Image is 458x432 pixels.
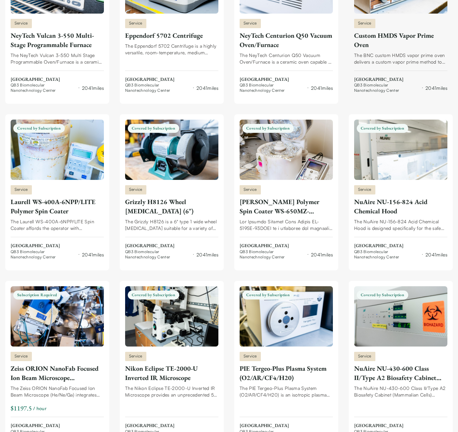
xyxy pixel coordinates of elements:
[354,197,447,216] div: NuAire NU-156-824 Acid Chemical Hood
[11,243,104,249] span: [GEOGRAPHIC_DATA]
[354,364,447,382] div: NuAire NU-430-600 Class II/Type A2 Biosafety Cabinet (Mammalian Cells)
[354,249,420,260] span: QB3 Biomolecular Nanotechnology Center
[125,364,218,382] div: Nikon Eclipse TE-2000-U Inverted IR Microscope
[354,352,375,361] span: Service
[240,82,305,93] span: QB3 Biomolecular Nanotechnology Center
[357,124,408,133] span: Covered by Subscription
[125,120,218,260] a: Grizzly H8126 Wheel Grinder (6")Covered by SubscriptionServiceGrizzly H8126 Wheel [MEDICAL_DATA] ...
[11,404,32,413] div: $1197.5
[354,243,447,249] span: [GEOGRAPHIC_DATA]
[240,218,333,232] div: Lor Ipsumdo Sitamet Cons Adipis EL-519SE-93DOEI te i utlaboree dol magnaaliq enimadmi ven quisnos...
[125,185,146,194] span: Service
[11,364,104,382] div: Zeiss ORION NanoFab Focused Ion Beam Microscope (He/Ne/Ga)
[11,120,104,260] a: Laurell WS-400A-6NPP/LITE Polymer Spin CoaterCovered by SubscriptionServiceLaurell WS-400A-6NPP/L...
[125,422,218,429] span: [GEOGRAPHIC_DATA]
[357,291,408,299] span: Covered by Subscription
[125,243,218,249] span: [GEOGRAPHIC_DATA]
[128,291,179,299] span: Covered by Subscription
[354,120,447,180] img: NuAire NU-156-824 Acid Chemical Hood
[354,19,375,28] span: Service
[11,120,104,180] img: Laurell WS-400A-6NPP/LITE Polymer Spin Coater
[354,76,447,83] span: [GEOGRAPHIC_DATA]
[242,124,294,133] span: Covered by Subscription
[33,405,46,412] span: / hour
[125,31,218,40] div: Eppendorf 5702 Centrifuge
[354,52,447,65] div: The BNC custom HMDS vapor prime oven delivers a custom vapor prime method to facilitate optimal a...
[240,76,333,83] span: [GEOGRAPHIC_DATA]
[11,218,104,232] div: The Laurell WS-400A-6NPP/LITE Spin Coater affords the operator with unsurpassed flexibility both ...
[354,422,447,429] span: [GEOGRAPHIC_DATA]
[240,364,333,382] div: PIE Tergeo-Plus Plasma System (O2/AR/CF4/H20)
[240,352,261,361] span: Service
[11,185,32,194] span: Service
[196,251,218,258] div: 2041 miles
[354,218,447,232] div: The NuAire NU-156-824 Acid Chemical Hood is designed specifically for the safe handling and conta...
[11,286,104,347] img: Zeiss ORION NanoFab Focused Ion Beam Microscope (He/Ne/Ga)
[311,251,333,258] div: 2041 miles
[425,84,447,91] div: 2041 miles
[125,218,218,232] div: The Grizzly H8126 is a 6" type 1 wide wheel [MEDICAL_DATA] suitable for a variety of fabrication ...
[125,82,191,93] span: QB3 Biomolecular Nanotechnology Center
[240,249,305,260] span: QB3 Biomolecular Nanotechnology Center
[425,251,447,258] div: 2041 miles
[240,243,333,249] span: [GEOGRAPHIC_DATA]
[125,197,218,216] div: Grizzly H8126 Wheel [MEDICAL_DATA] (6")
[11,197,104,216] div: Laurell WS-400A-6NPP/LITE Polymer Spin Coater
[354,286,447,347] img: NuAire NU-430-600 Class II/Type A2 Biosafety Cabinet (Mammalian Cells)
[125,120,218,180] img: Grizzly H8126 Wheel Grinder (6")
[82,251,104,258] div: 2041 miles
[11,52,104,65] div: The NeyTech Vulcan 3-550 Multi Stage Programmable Oven/Furnace is a ceramic oven capable of produ...
[128,124,179,133] span: Covered by Subscription
[240,52,333,65] div: The NeyTech Centurion Q50 Vacuum Oven/Furnace is a ceramic oven capable of producing and maintain...
[11,82,76,93] span: QB3 Biomolecular Nanotechnology Center
[11,422,104,429] span: [GEOGRAPHIC_DATA]
[240,197,333,216] div: [PERSON_NAME] Polymer Spin Coater WS-650MZ-23NPPB
[11,76,104,83] span: [GEOGRAPHIC_DATA]
[240,31,333,49] div: NeyTech Centurion Q50 Vacuum Oven/Furnace
[11,19,32,28] span: Service
[242,291,294,299] span: Covered by Subscription
[311,84,333,91] div: 2041 miles
[13,291,61,299] span: Subscription Required
[240,120,333,180] img: Laurell Polymer Spin Coater WS-650MZ-23NPPB
[196,84,218,91] div: 2041 miles
[240,422,333,429] span: [GEOGRAPHIC_DATA]
[11,31,104,49] div: NeyTech Vulcan 3-550 Multi-Stage Programmable Furnace
[354,31,447,49] div: Custom HMDS Vapor Prime Oven
[125,43,218,56] div: The Eppendorf 5702 Centrifuge is a highly versatile, room-temperature, medium capacity, low-speed...
[354,385,447,398] div: The NuAire NU-430-600 Class II/Type A2 Biosafety Cabinet (Mammalian Cells) combines a multitude o...
[11,385,104,398] div: The Zeiss ORION NanoFab Focused Ion Beam Microscope (He/Ne/Ga) integrates gallium, neon, and heli...
[125,19,146,28] span: Service
[82,84,104,91] div: 2041 miles
[240,120,333,260] a: Laurell Polymer Spin Coater WS-650MZ-23NPPBCovered by SubscriptionService[PERSON_NAME] Polymer Sp...
[125,249,191,260] span: QB3 Biomolecular Nanotechnology Center
[240,385,333,398] div: The PIE Tergeo-Plus Plasma System (O2/AR/CF4/H20) is an isotropic plasma etching system suitable ...
[125,352,146,361] span: Service
[240,185,261,194] span: Service
[11,352,32,361] span: Service
[125,286,218,347] img: Nikon Eclipse TE-2000-U Inverted IR Microscope
[11,249,76,260] span: QB3 Biomolecular Nanotechnology Center
[13,124,65,133] span: Covered by Subscription
[240,286,333,347] img: PIE Tergeo-Plus Plasma System (O2/AR/CF4/H20)
[125,76,218,83] span: [GEOGRAPHIC_DATA]
[354,185,375,194] span: Service
[125,385,218,398] div: The Nikon Eclipse TE-2000-U Inverted IR Microscope provides an unprecedented 5-way light path and...
[354,82,420,93] span: QB3 Biomolecular Nanotechnology Center
[240,19,261,28] span: Service
[354,120,447,260] a: NuAire NU-156-824 Acid Chemical HoodCovered by SubscriptionServiceNuAire NU-156-824 Acid Chemical...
